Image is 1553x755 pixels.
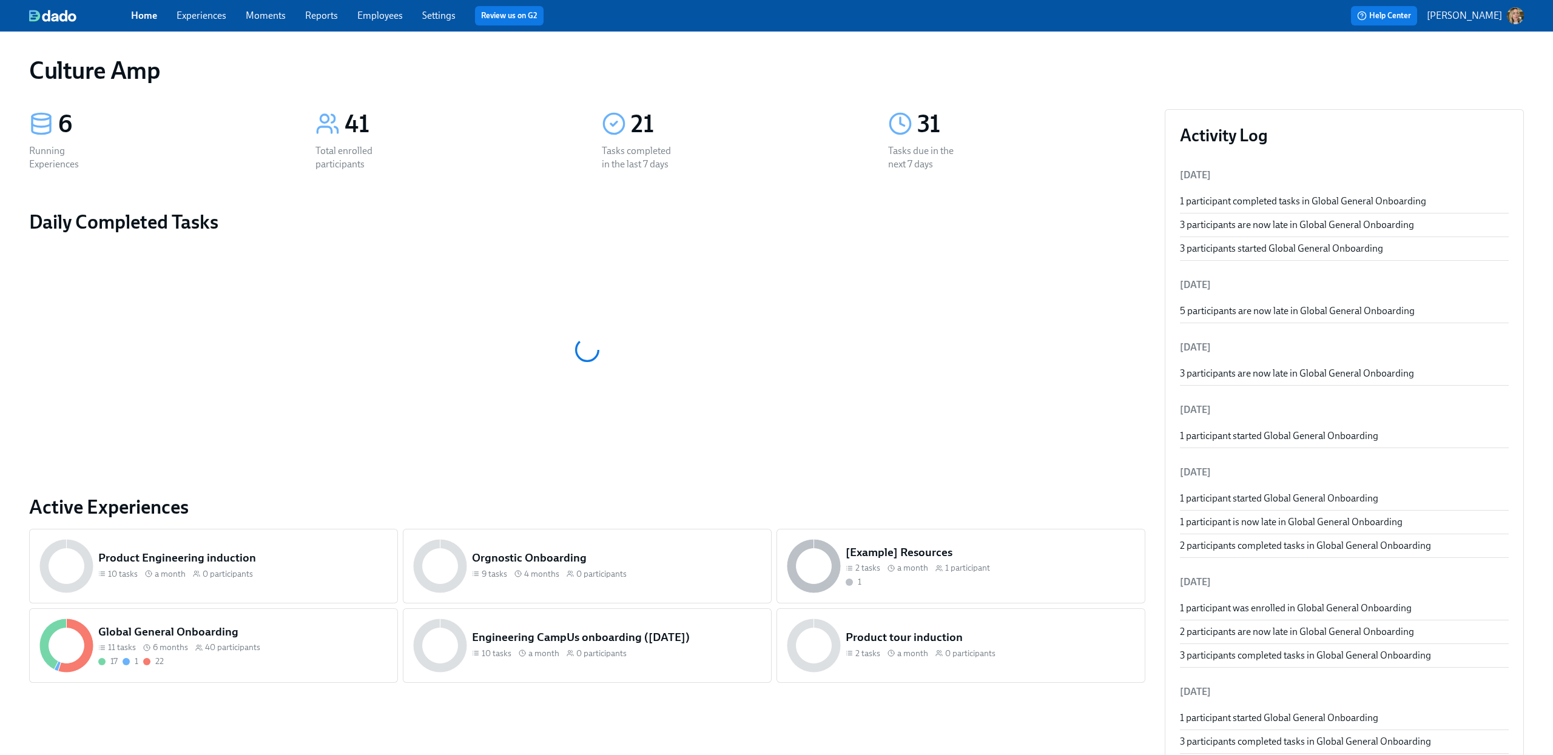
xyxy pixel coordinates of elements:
li: [DATE] [1180,458,1509,487]
div: 1 participant started Global General Onboarding [1180,711,1509,725]
span: 10 tasks [482,648,511,659]
span: Help Center [1357,10,1411,22]
span: 6 months [153,642,188,653]
h3: Activity Log [1180,124,1509,146]
span: a month [897,648,928,659]
span: 10 tasks [108,568,138,580]
span: 1 participant [945,562,990,574]
a: Global General Onboarding11 tasks 6 months40 participants17122 [29,608,398,683]
li: [DATE] [1180,333,1509,362]
div: 2 participants completed tasks in Global General Onboarding [1180,539,1509,552]
div: Total enrolled participants [315,144,393,171]
a: Reports [305,10,338,21]
div: 1 participant completed tasks in Global General Onboarding [1180,195,1509,208]
div: 1 participant is now late in Global General Onboarding [1180,515,1509,529]
div: Tasks completed in the last 7 days [602,144,679,171]
div: 41 [345,109,573,139]
a: Product Engineering induction10 tasks a month0 participants [29,529,398,603]
li: [DATE] [1180,270,1509,300]
h5: [Example] Resources [846,545,1135,560]
div: 1 [858,576,861,588]
span: 0 participants [576,648,627,659]
span: 2 tasks [855,648,880,659]
h1: Culture Amp [29,56,161,85]
a: Experiences [177,10,226,21]
span: 40 participants [205,642,260,653]
span: 11 tasks [108,642,136,653]
li: [DATE] [1180,395,1509,424]
div: 3 participants completed tasks in Global General Onboarding [1180,649,1509,662]
div: 31 [917,109,1145,139]
h5: Global General Onboarding [98,624,388,640]
div: 1 [135,656,138,667]
span: 0 participants [203,568,253,580]
a: Review us on G2 [481,10,537,22]
div: With overdue tasks [143,656,164,667]
button: Help Center [1351,6,1417,25]
p: [PERSON_NAME] [1427,9,1502,22]
div: 6 [58,109,286,139]
a: Active Experiences [29,495,1145,519]
a: Employees [357,10,403,21]
h5: Product tour induction [846,629,1135,645]
div: On time with open tasks [123,656,138,667]
span: 0 participants [945,648,995,659]
a: Orgnostic Onboarding9 tasks 4 months0 participants [403,529,772,603]
a: Settings [422,10,456,21]
div: 21 [631,109,859,139]
a: dado [29,10,131,22]
a: Engineering CampUs onboarding ([DATE])10 tasks a month0 participants [403,608,772,683]
div: 22 [155,656,164,667]
div: Running Experiences [29,144,107,171]
h5: Engineering CampUs onboarding ([DATE]) [472,629,761,645]
span: 0 participants [576,568,627,580]
div: 3 participants are now late in Global General Onboarding [1180,218,1509,232]
button: Review us on G2 [475,6,544,25]
div: 3 participants completed tasks in Global General Onboarding [1180,735,1509,748]
h5: Product Engineering induction [98,550,388,566]
div: 3 participants are now late in Global General Onboarding [1180,367,1509,380]
img: dado [29,10,76,22]
span: [DATE] [1180,169,1211,181]
span: 4 months [524,568,559,580]
div: Completed all due tasks [98,656,118,667]
div: 1 participant started Global General Onboarding [1180,492,1509,505]
li: [DATE] [1180,677,1509,706]
div: 17 [110,656,118,667]
span: a month [897,562,928,574]
div: 5 participants are now late in Global General Onboarding [1180,304,1509,318]
div: 1 participant started Global General Onboarding [1180,429,1509,443]
a: Moments [246,10,286,21]
div: 2 participants are now late in Global General Onboarding [1180,625,1509,639]
button: [PERSON_NAME] [1427,7,1524,24]
span: a month [528,648,559,659]
a: Home [131,10,157,21]
a: [Example] Resources2 tasks a month1 participant1 [776,529,1145,603]
img: AOh14Gg9iVdVtSq9XU8edFn1CYLOmL7Mn9SzLJkD6CPLrw=s96-c [1507,7,1524,24]
span: a month [155,568,186,580]
h2: Daily Completed Tasks [29,210,1145,234]
li: [DATE] [1180,568,1509,597]
div: Tasks due in the next 7 days [888,144,966,171]
span: 2 tasks [855,562,880,574]
a: Product tour induction2 tasks a month0 participants [776,608,1145,683]
span: 9 tasks [482,568,507,580]
div: 3 participants started Global General Onboarding [1180,242,1509,255]
div: Not started [846,576,861,588]
div: 1 participant was enrolled in Global General Onboarding [1180,602,1509,615]
h5: Orgnostic Onboarding [472,550,761,566]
